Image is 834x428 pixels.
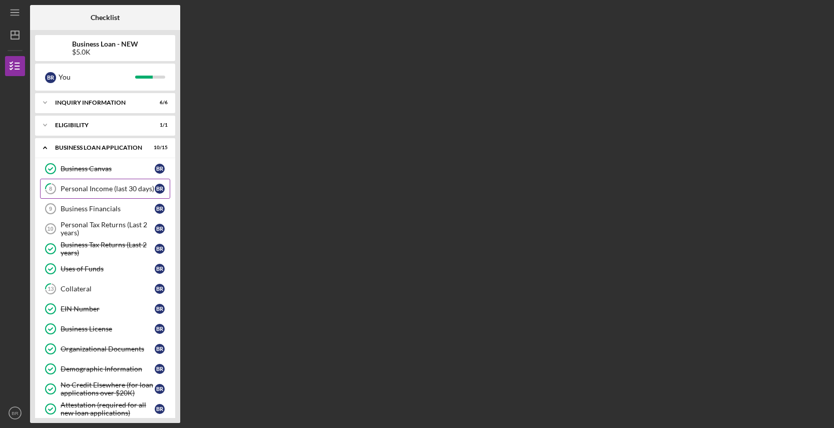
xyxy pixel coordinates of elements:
a: Attestation (required for all new loan applications)BR [40,399,170,419]
b: Checklist [91,14,120,22]
div: 10 / 15 [150,145,168,151]
div: ELIGIBILITY [55,122,143,128]
a: 10Personal Tax Returns (Last 2 years)BR [40,219,170,239]
div: You [59,69,135,86]
div: Uses of Funds [61,265,155,273]
div: B R [155,304,165,314]
div: B R [155,324,165,334]
div: B R [155,344,165,354]
div: Collateral [61,285,155,293]
div: B R [155,224,165,234]
div: B R [155,264,165,274]
div: B R [155,204,165,214]
div: Business License [61,325,155,333]
a: Uses of FundsBR [40,259,170,279]
div: $5.0K [72,48,138,56]
div: BUSINESS LOAN APPLICATION [55,145,143,151]
tspan: 9 [49,206,52,212]
div: B R [45,72,56,83]
a: 13CollateralBR [40,279,170,299]
div: No Credit Elsewhere (for loan applications over $20K) [61,381,155,397]
div: B R [155,184,165,194]
div: INQUIRY INFORMATION [55,100,143,106]
div: EIN Number [61,305,155,313]
a: Demographic InformationBR [40,359,170,379]
div: Business Financials [61,205,155,213]
b: Business Loan - NEW [72,40,138,48]
div: 6 / 6 [150,100,168,106]
tspan: 8 [49,186,52,192]
div: Demographic Information [61,365,155,373]
a: Business LicenseBR [40,319,170,339]
div: Attestation (required for all new loan applications) [61,401,155,417]
text: BR [12,410,18,416]
div: Business Tax Returns (Last 2 years) [61,241,155,257]
div: Personal Income (last 30 days) [61,185,155,193]
div: B R [155,164,165,174]
div: B R [155,364,165,374]
a: 9Business FinancialsBR [40,199,170,219]
div: B R [155,244,165,254]
div: Business Canvas [61,165,155,173]
a: Organizational DocumentsBR [40,339,170,359]
a: Business CanvasBR [40,159,170,179]
div: B R [155,404,165,414]
div: Organizational Documents [61,345,155,353]
a: 8Personal Income (last 30 days)BR [40,179,170,199]
tspan: 13 [48,286,54,292]
div: 1 / 1 [150,122,168,128]
div: Personal Tax Returns (Last 2 years) [61,221,155,237]
button: BR [5,403,25,423]
div: B R [155,384,165,394]
div: B R [155,284,165,294]
a: No Credit Elsewhere (for loan applications over $20K)BR [40,379,170,399]
a: Business Tax Returns (Last 2 years)BR [40,239,170,259]
a: EIN NumberBR [40,299,170,319]
tspan: 10 [47,226,53,232]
